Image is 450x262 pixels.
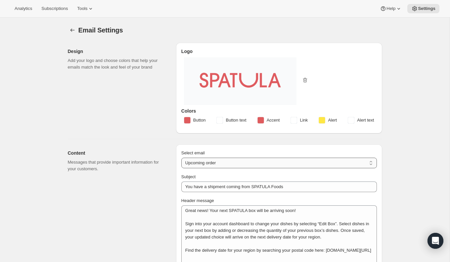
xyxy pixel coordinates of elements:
[212,115,250,126] button: Button text
[287,115,312,126] button: Link
[328,117,337,124] span: Alert
[376,4,406,13] button: Help
[68,159,165,172] p: Messages that provide important information for your customers.
[181,198,214,203] span: Header message
[68,26,77,35] button: Settings
[180,115,210,126] button: Button
[191,64,290,96] img: Spatula_logo_RGB.png
[37,4,72,13] button: Subscriptions
[407,4,439,13] button: Settings
[181,48,377,55] h3: Logo
[11,4,36,13] button: Analytics
[193,117,206,124] span: Button
[427,233,443,249] div: Open Intercom Messenger
[68,57,165,71] p: Add your logo and choose colors that help your emails match the look and feel of your brand
[300,117,308,124] span: Link
[267,117,280,124] span: Accent
[181,108,377,114] h3: Colors
[181,150,205,155] span: Select email
[315,115,341,126] button: Alert
[68,150,165,156] h2: Content
[386,6,395,11] span: Help
[181,174,196,179] span: Subject
[344,115,378,126] button: Alert text
[68,48,165,55] h2: Design
[15,6,32,11] span: Analytics
[357,117,374,124] span: Alert text
[78,26,123,34] span: Email Settings
[77,6,87,11] span: Tools
[41,6,68,11] span: Subscriptions
[73,4,98,13] button: Tools
[418,6,435,11] span: Settings
[253,115,284,126] button: Accent
[226,117,246,124] span: Button text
